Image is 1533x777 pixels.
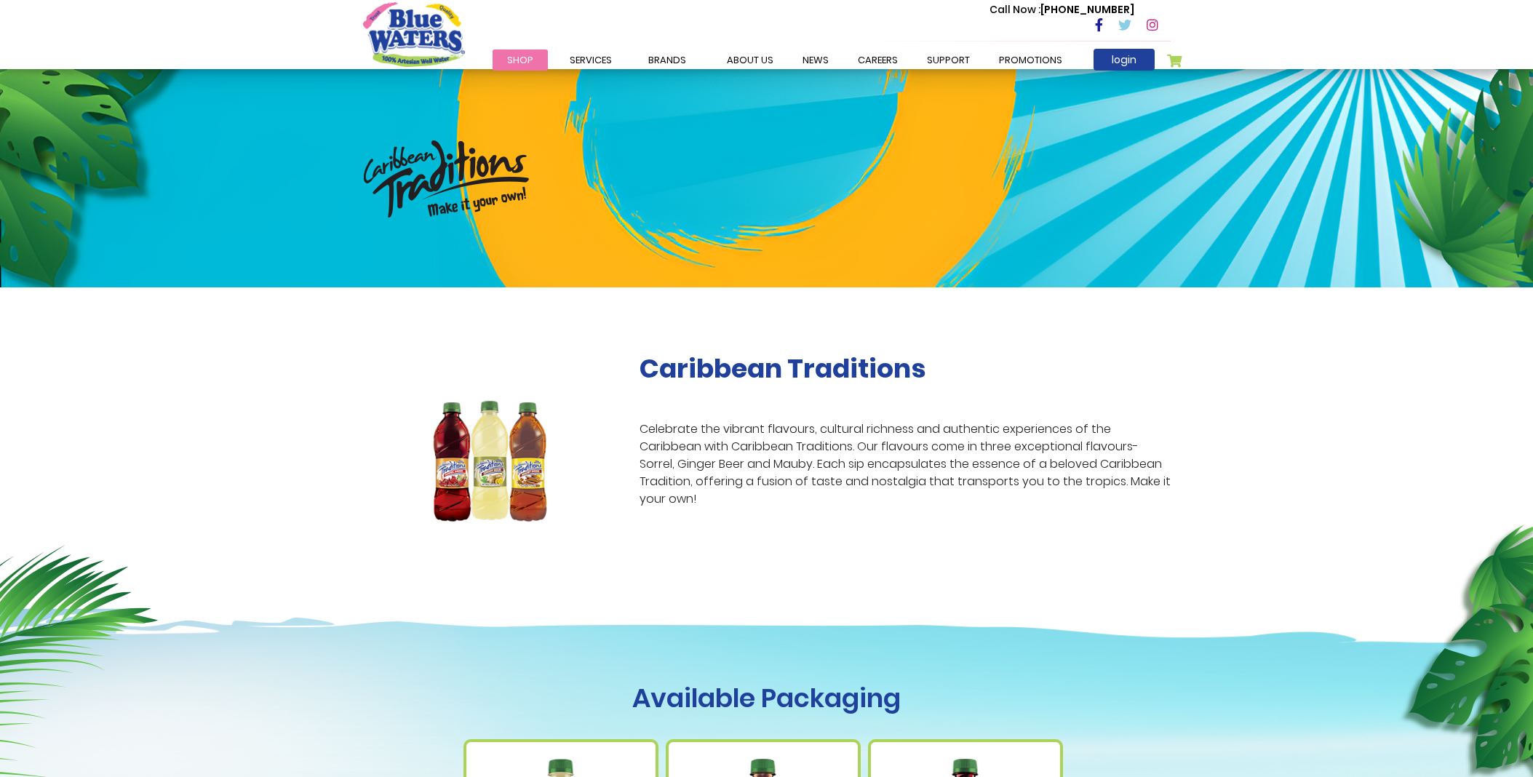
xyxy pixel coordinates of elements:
span: Brands [648,53,686,67]
a: support [912,49,984,71]
h2: Caribbean Traditions [640,353,1171,384]
a: login [1094,49,1155,71]
span: Call Now : [990,2,1040,17]
a: about us [712,49,788,71]
h1: Available Packaging [363,682,1171,714]
a: store logo [363,2,465,66]
p: [PHONE_NUMBER] [990,2,1134,17]
span: Services [570,53,612,67]
span: Shop [507,53,533,67]
a: Promotions [984,49,1077,71]
p: Celebrate the vibrant flavours, cultural richness and authentic experiences of the Caribbean with... [640,421,1171,508]
a: careers [843,49,912,71]
a: News [788,49,843,71]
